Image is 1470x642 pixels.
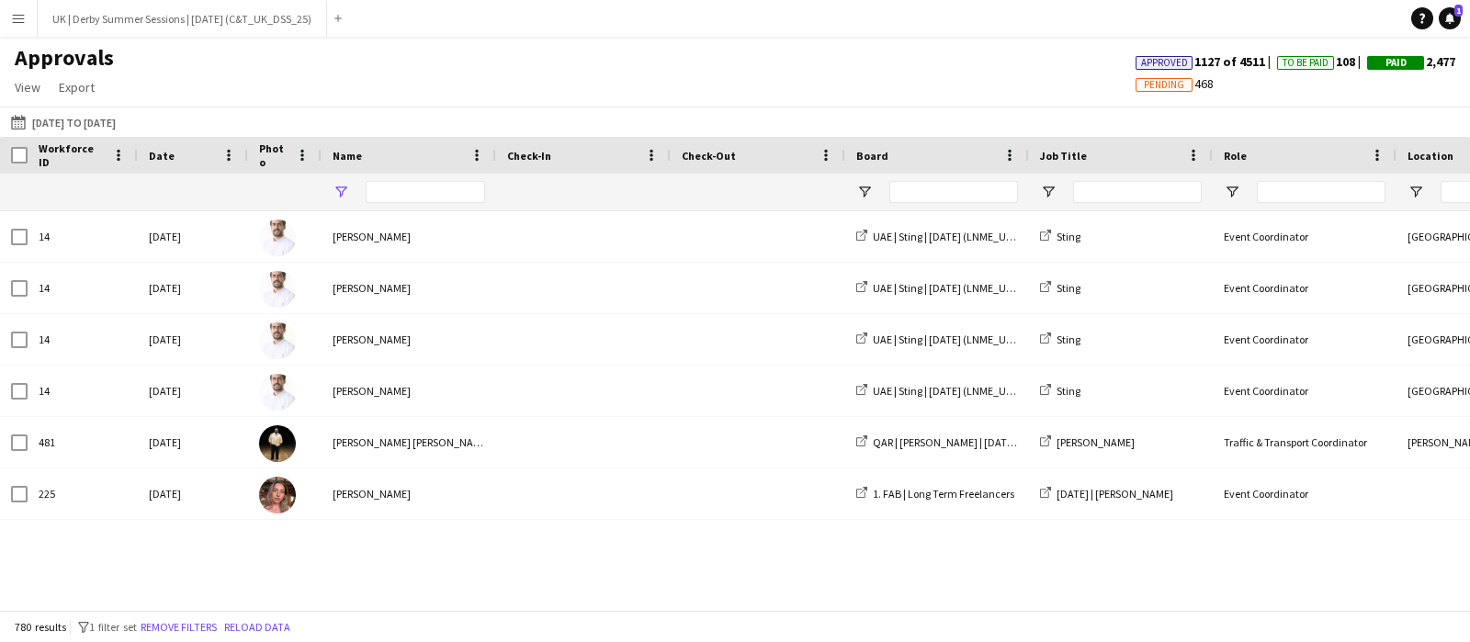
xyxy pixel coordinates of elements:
[149,149,175,163] span: Date
[1213,263,1396,313] div: Event Coordinator
[1141,57,1188,69] span: Approved
[138,211,248,262] div: [DATE]
[366,181,485,203] input: Name Filter Input
[59,79,95,96] span: Export
[28,417,138,467] div: 481
[7,111,119,133] button: [DATE] to [DATE]
[856,332,1063,346] a: UAE | Sting | [DATE] (LNME_UAE_STG_25)
[1136,75,1214,92] span: 468
[1040,332,1080,346] a: Sting
[28,468,138,519] div: 225
[1213,314,1396,365] div: Event Coordinator
[333,184,349,200] button: Open Filter Menu
[1144,79,1184,91] span: Pending
[856,487,1014,501] a: 1. FAB | Long Term Freelancers
[889,181,1018,203] input: Board Filter Input
[322,417,496,467] div: [PERSON_NAME] [PERSON_NAME]
[1040,230,1080,243] a: Sting
[1439,7,1461,29] a: 1
[1073,181,1202,203] input: Job Title Filter Input
[259,477,296,513] img: Manon Boucheny
[259,425,296,462] img: Salmanul Faris Sabu
[873,332,1063,346] span: UAE | Sting | [DATE] (LNME_UAE_STG_25)
[873,281,1063,295] span: UAE | Sting | [DATE] (LNME_UAE_STG_25)
[89,620,137,634] span: 1 filter set
[7,75,48,99] a: View
[507,149,551,163] span: Check-In
[1057,281,1080,295] span: Sting
[856,281,1063,295] a: UAE | Sting | [DATE] (LNME_UAE_STG_25)
[259,141,288,169] span: Photo
[1213,417,1396,467] div: Traffic & Transport Coordinator
[1057,384,1080,398] span: Sting
[856,435,1117,449] a: QAR | [PERSON_NAME] | [DATE] (LNME_QAR_TVS_25)
[259,374,296,411] img: Akram Barhouche
[28,211,138,262] div: 14
[1040,149,1087,163] span: Job Title
[138,314,248,365] div: [DATE]
[1408,149,1453,163] span: Location
[322,263,496,313] div: [PERSON_NAME]
[1057,435,1135,449] span: [PERSON_NAME]
[873,487,1014,501] span: 1. FAB | Long Term Freelancers
[1257,181,1385,203] input: Role Filter Input
[51,75,102,99] a: Export
[873,384,1063,398] span: UAE | Sting | [DATE] (LNME_UAE_STG_25)
[138,366,248,416] div: [DATE]
[1040,384,1080,398] a: Sting
[28,366,138,416] div: 14
[322,314,496,365] div: [PERSON_NAME]
[1040,184,1057,200] button: Open Filter Menu
[856,149,888,163] span: Board
[259,322,296,359] img: Akram Barhouche
[259,271,296,308] img: Akram Barhouche
[1367,53,1455,70] span: 2,477
[1283,57,1329,69] span: To Be Paid
[873,230,1063,243] span: UAE | Sting | [DATE] (LNME_UAE_STG_25)
[1057,230,1080,243] span: Sting
[1136,53,1277,70] span: 1127 of 4511
[1040,487,1173,501] a: [DATE] | [PERSON_NAME]
[1454,5,1463,17] span: 1
[1224,149,1247,163] span: Role
[138,263,248,313] div: [DATE]
[1213,211,1396,262] div: Event Coordinator
[873,435,1117,449] span: QAR | [PERSON_NAME] | [DATE] (LNME_QAR_TVS_25)
[322,211,496,262] div: [PERSON_NAME]
[28,263,138,313] div: 14
[1057,487,1173,501] span: [DATE] | [PERSON_NAME]
[1385,57,1407,69] span: Paid
[1213,366,1396,416] div: Event Coordinator
[856,384,1063,398] a: UAE | Sting | [DATE] (LNME_UAE_STG_25)
[38,1,327,37] button: UK | Derby Summer Sessions | [DATE] (C&T_UK_DSS_25)
[28,314,138,365] div: 14
[138,417,248,467] div: [DATE]
[1040,281,1080,295] a: Sting
[1408,184,1424,200] button: Open Filter Menu
[1277,53,1367,70] span: 108
[682,149,736,163] span: Check-Out
[39,141,105,169] span: Workforce ID
[333,149,362,163] span: Name
[856,230,1063,243] a: UAE | Sting | [DATE] (LNME_UAE_STG_25)
[220,617,294,637] button: Reload data
[1040,435,1135,449] a: [PERSON_NAME]
[1213,468,1396,519] div: Event Coordinator
[1224,184,1240,200] button: Open Filter Menu
[322,468,496,519] div: [PERSON_NAME]
[15,79,40,96] span: View
[138,468,248,519] div: [DATE]
[137,617,220,637] button: Remove filters
[1057,332,1080,346] span: Sting
[856,184,873,200] button: Open Filter Menu
[259,220,296,256] img: Akram Barhouche
[322,366,496,416] div: [PERSON_NAME]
